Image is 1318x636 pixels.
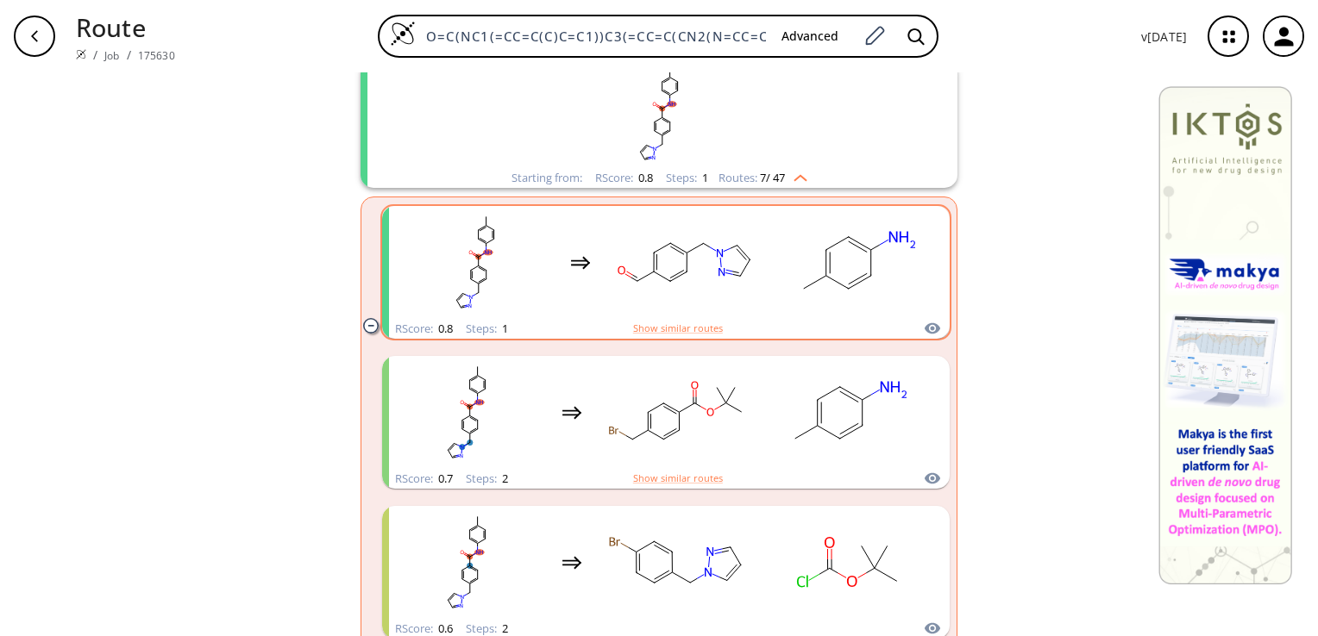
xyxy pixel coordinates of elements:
input: Enter SMILES [416,28,768,45]
span: 2 [499,620,508,636]
p: Route [76,9,175,46]
div: Steps : [466,473,508,484]
a: Job [104,48,119,63]
svg: Cc1ccc(N)cc1 [781,209,936,316]
svg: Cc1ccc(N)cc1 [772,359,927,466]
svg: Cc1ccc(NC(=O)c2ccc(Cn3cccn3)cc2)cc1 [389,359,544,466]
svg: O=Cc1ccc(Cn2cccn2)cc1 [608,209,763,316]
span: 0.8 [436,321,453,336]
img: Up [785,168,807,182]
a: 175630 [138,48,175,63]
svg: Cc1ccc(NC(=O)c2ccc(Cn3cccn3)cc2)cc1 [398,209,553,316]
span: 2 [499,471,508,486]
svg: CC(C)(C)OC(=O)c1ccc(CBr)cc1 [599,359,755,466]
div: RScore : [395,623,453,634]
p: v [DATE] [1141,28,1187,46]
div: RScore : [595,172,653,184]
span: 1 [499,321,508,336]
button: Advanced [768,21,852,53]
div: Steps : [466,623,508,634]
svg: c1cn[nH]c1 [945,359,1100,466]
div: RScore : [395,323,453,334]
span: 0.8 [636,170,653,185]
button: Show similar routes [633,321,723,336]
div: Steps : [466,323,508,334]
svg: Cc1ccc(NC(=O)c2ccc(Cn3cccn3)cc2)cc1 [389,508,544,616]
span: 7 / 47 [760,172,785,184]
span: 0.7 [436,471,453,486]
div: Steps : [666,172,708,184]
li: / [93,46,97,64]
svg: CC(C)(C)OC(=O)Cl [772,508,927,616]
li: / [127,46,131,64]
span: 0.6 [436,620,453,636]
div: Starting from: [512,172,582,184]
img: Banner [1158,86,1292,584]
svg: Cc1ccc(N)cc1 [945,508,1100,616]
svg: Cc1ccc(NC(=O)c2ccc(Cn3cccn3)cc2)cc1 [435,60,883,168]
svg: Brc1ccc(Cn2cccn2)cc1 [599,508,755,616]
button: Show similar routes [633,471,723,486]
img: Spaya logo [76,49,86,59]
img: Logo Spaya [390,21,416,47]
div: RScore : [395,473,453,484]
span: 1 [700,170,708,185]
div: Routes: [719,172,807,184]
